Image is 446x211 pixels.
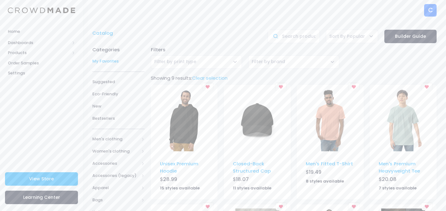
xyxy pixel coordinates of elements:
span: Home [8,28,75,35]
a: Catalog [92,30,116,37]
img: Logo [8,8,75,13]
input: Search products [268,30,320,43]
span: Products [8,50,70,56]
strong: 15 styles available [160,185,200,191]
div: $ [379,176,427,184]
strong: 11 styles available [233,185,271,191]
div: $ [233,176,281,184]
a: Bestsellers [92,113,145,125]
span: Filter by print type [151,55,242,69]
span: Women's clothing [92,148,139,154]
span: Sort By Popular [329,33,365,40]
a: Eco-Friendly [92,88,145,100]
a: New [92,100,145,113]
span: Accessories (legacy) [92,173,139,179]
span: Settings [8,70,75,76]
div: $ [160,176,208,184]
a: Men's Premium Heavyweight Tee [379,160,420,174]
span: View Store [29,176,54,182]
a: Clear selection [192,75,228,81]
span: Sort By Popular [326,30,378,43]
span: Learning Center [23,194,60,200]
span: New [92,103,145,109]
strong: 8 styles available [306,178,344,184]
div: Showing 9 results: [148,75,440,82]
div: Filters [148,46,440,53]
div: Categories [92,43,145,53]
a: View Store [5,172,78,186]
span: Order Samples [8,60,75,66]
strong: 7 styles available [379,185,417,191]
span: 19.49 [309,168,321,176]
a: Unisex Premium Hoodie [160,160,198,174]
span: Dashboards [8,40,70,46]
span: Accessories [92,160,139,167]
div: $ [306,168,354,177]
span: 20.08 [382,176,397,183]
a: Builder Guide [384,30,437,43]
span: 18.07 [236,176,249,183]
span: Eco-Friendly [92,91,145,97]
a: Suggested [92,76,145,88]
span: Bags [92,197,139,203]
span: Filter by brand [252,58,285,65]
span: Bestsellers [92,115,145,122]
span: Suggested [92,79,145,85]
span: My Favorites [92,58,145,64]
span: Filter by print type [154,58,196,65]
a: My Favorites [92,55,145,68]
a: Men's Fitted T-Shirt [306,160,353,167]
span: Filter by brand [248,55,339,69]
span: Apparel [92,185,139,191]
div: C [424,4,437,17]
span: 28.99 [163,176,177,183]
a: Learning Center [5,191,78,204]
a: Closed-Back Structured Cap [233,160,271,174]
span: Men's clothing [92,136,139,142]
